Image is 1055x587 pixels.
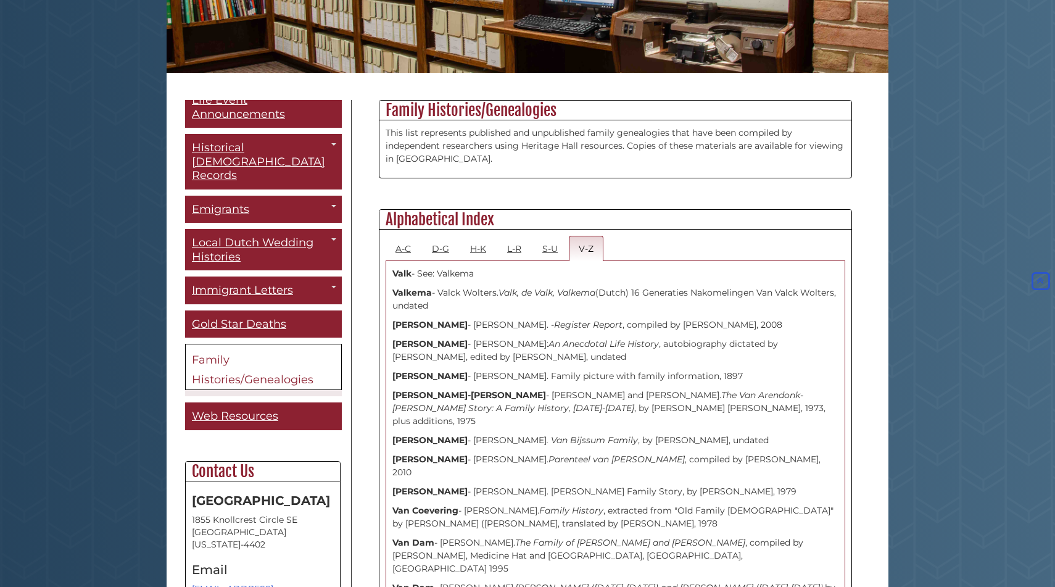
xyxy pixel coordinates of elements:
address: 1855 Knollcrest Circle SE [GEOGRAPHIC_DATA][US_STATE]-4402 [192,514,334,551]
span: Emigrants [192,202,249,216]
strong: [PERSON_NAME] [392,435,468,446]
strong: [PERSON_NAME] [392,370,468,381]
a: D-G [422,236,459,261]
h2: Contact Us [186,462,340,481]
i: . Van Bijssum Family [547,435,638,446]
span: Gold Star Deaths [192,317,286,331]
strong: [GEOGRAPHIC_DATA] [192,493,330,508]
i: The Van Arendonk-[PERSON_NAME] Story: A Family History, [DATE]-[DATE] [392,389,803,414]
i: Register Report [554,319,623,330]
a: Local Dutch Wedding Histories [185,229,342,270]
a: Gold Star Deaths [185,310,342,338]
i: Family History [539,505,603,516]
p: - [PERSON_NAME]: , autobiography dictated by [PERSON_NAME], edited by [PERSON_NAME], undated [392,338,838,364]
strong: [PERSON_NAME]-[PERSON_NAME] [392,389,546,401]
p: - [PERSON_NAME]. , extracted from "Old Family [DEMOGRAPHIC_DATA]" by [PERSON_NAME] ([PERSON_NAME]... [392,504,838,530]
p: - [PERSON_NAME]. - , compiled by [PERSON_NAME], 2008 [392,318,838,331]
a: Immigrant Letters [185,277,342,304]
a: Emigrants [185,196,342,223]
a: Back to Top [1029,276,1052,287]
a: L-R [497,236,531,261]
strong: Van Dam [392,537,434,548]
p: - [PERSON_NAME] and [PERSON_NAME]. , by [PERSON_NAME] [PERSON_NAME], 1973, plus additions, 1975 [392,389,838,428]
strong: Valk [392,268,412,279]
i: Valk, de Valk, Valkema [499,287,595,298]
p: - [PERSON_NAME]. [PERSON_NAME] Family Story, by [PERSON_NAME], 1979 [392,485,838,498]
a: V-Z [569,236,603,261]
a: Historical [DEMOGRAPHIC_DATA] Records [185,134,342,189]
h4: Email [192,563,334,577]
i: Parenteel van [PERSON_NAME] [548,454,685,465]
span: Web Resources [192,409,278,423]
h2: Alphabetical Index [379,210,851,230]
a: S-U [532,236,568,261]
i: An Anecdotal Life History [548,338,659,349]
p: This list represents published and unpublished family genealogies that have been compiled by inde... [386,127,845,165]
p: - [PERSON_NAME]. Family picture with family information, 1897 [392,370,838,383]
a: A-C [386,236,421,261]
span: Local Dutch Wedding Histories [192,236,313,264]
h2: Family Histories/Genealogies [379,101,851,120]
p: - [PERSON_NAME] , by [PERSON_NAME], undated [392,434,838,447]
strong: [PERSON_NAME] [392,486,468,497]
strong: Van Coevering [392,505,458,516]
strong: [PERSON_NAME] [392,319,468,330]
i: The Family of [PERSON_NAME] and [PERSON_NAME] [515,537,745,548]
strong: Valkema [392,287,432,298]
span: Family Histories/Genealogies [192,353,313,386]
strong: [PERSON_NAME] [392,454,468,465]
p: - [PERSON_NAME]. , compiled by [PERSON_NAME], 2010 [392,453,838,479]
p: - [PERSON_NAME]. , compiled by [PERSON_NAME], Medicine Hat and [GEOGRAPHIC_DATA], [GEOGRAPHIC_DAT... [392,536,838,575]
p: - See: Valkema [392,267,838,280]
a: H-K [460,236,496,261]
span: Life Event Announcements [192,93,285,121]
a: Family Histories/Genealogies [185,344,342,390]
a: Web Resources [185,402,342,430]
strong: [PERSON_NAME] [392,338,468,349]
a: Life Event Announcements [185,86,342,128]
span: Historical [DEMOGRAPHIC_DATA] Records [192,141,325,182]
span: Immigrant Letters [192,283,293,297]
p: - Valck Wolters. (Dutch) 16 Generaties Nakomelingen Van Valck Wolters, undated [392,286,838,312]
